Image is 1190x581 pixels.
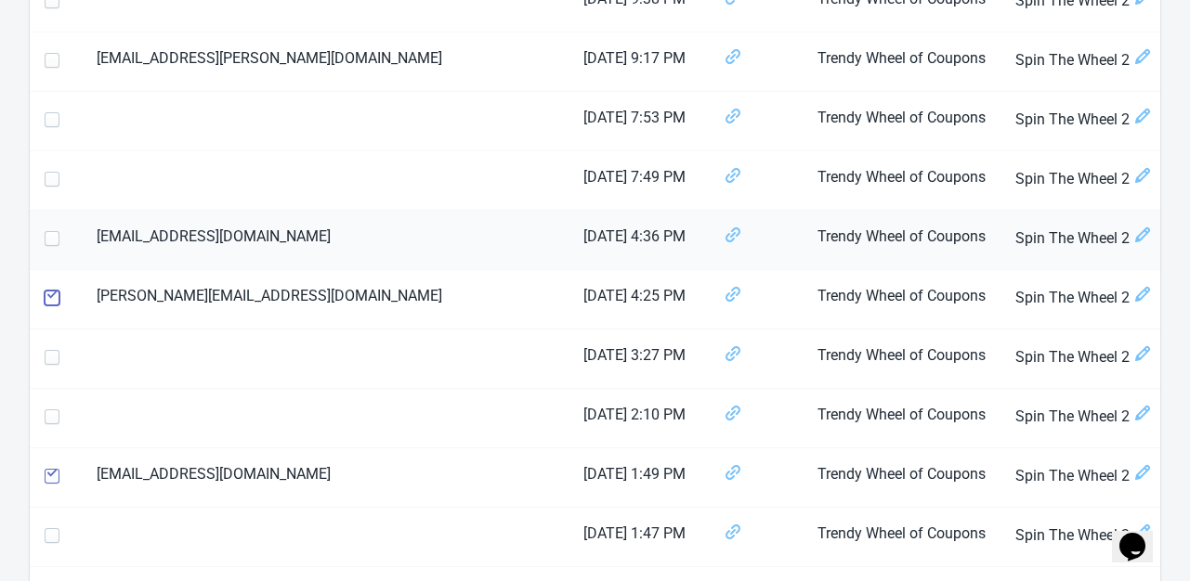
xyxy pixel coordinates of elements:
[1015,463,1152,488] span: Spin The Wheel 2
[569,389,709,448] td: [DATE] 2:10 PM
[569,508,709,567] td: [DATE] 1:47 PM
[1015,285,1152,310] span: Spin The Wheel 2
[569,448,709,508] td: [DATE] 1:49 PM
[569,32,709,92] td: [DATE] 9:17 PM
[803,508,1000,567] td: Trendy Wheel of Coupons
[803,211,1000,270] td: Trendy Wheel of Coupons
[82,211,569,270] td: [EMAIL_ADDRESS][DOMAIN_NAME]
[82,448,569,508] td: [EMAIL_ADDRESS][DOMAIN_NAME]
[1112,507,1171,562] iframe: chat widget
[803,448,1000,508] td: Trendy Wheel of Coupons
[569,211,709,270] td: [DATE] 4:36 PM
[803,32,1000,92] td: Trendy Wheel of Coupons
[1015,166,1152,191] span: Spin The Wheel 2
[569,92,709,151] td: [DATE] 7:53 PM
[1015,523,1152,548] span: Spin The Wheel 2
[569,151,709,211] td: [DATE] 7:49 PM
[803,389,1000,448] td: Trendy Wheel of Coupons
[82,270,569,329] td: [PERSON_NAME][EMAIL_ADDRESS][DOMAIN_NAME]
[1015,404,1152,429] span: Spin The Wheel 2
[1015,344,1152,369] span: Spin The Wheel 2
[1015,107,1152,132] span: Spin The Wheel 2
[82,32,569,92] td: [EMAIL_ADDRESS][PERSON_NAME][DOMAIN_NAME]
[569,329,709,389] td: [DATE] 3:27 PM
[803,151,1000,211] td: Trendy Wheel of Coupons
[569,270,709,329] td: [DATE] 4:25 PM
[803,92,1000,151] td: Trendy Wheel of Coupons
[1015,226,1152,251] span: Spin The Wheel 2
[803,270,1000,329] td: Trendy Wheel of Coupons
[1015,47,1152,72] span: Spin The Wheel 2
[803,329,1000,389] td: Trendy Wheel of Coupons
